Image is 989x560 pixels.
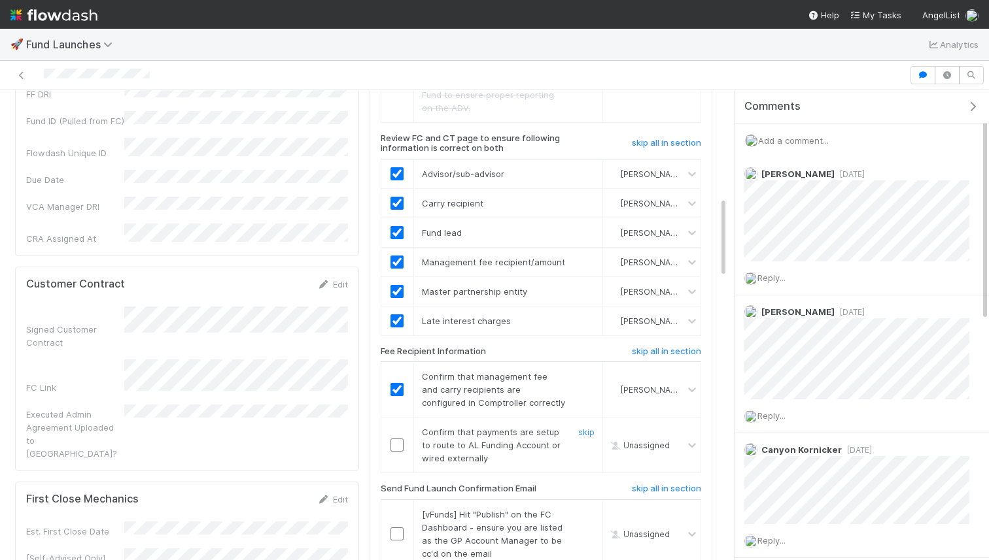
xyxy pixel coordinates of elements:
[745,134,758,147] img: avatar_d2b43477-63dc-4e62-be5b-6fdd450c05a1.png
[744,100,801,113] span: Comments
[26,114,124,127] div: Fund ID (Pulled from FC)
[842,445,872,455] span: [DATE]
[632,138,701,148] h6: skip all in section
[608,384,619,395] img: avatar_d2b43477-63dc-4e62-be5b-6fdd450c05a1.png
[632,346,701,362] a: skip all in section
[621,228,685,238] span: [PERSON_NAME]
[744,410,757,423] img: avatar_d2b43477-63dc-4e62-be5b-6fdd450c05a1.png
[965,9,979,22] img: avatar_d2b43477-63dc-4e62-be5b-6fdd450c05a1.png
[632,484,701,494] h6: skip all in section
[608,198,619,208] img: avatar_d2b43477-63dc-4e62-be5b-6fdd450c05a1.png
[26,323,124,349] div: Signed Customer Contract
[835,169,865,179] span: [DATE]
[850,8,901,22] a: My Tasks
[632,346,701,357] h6: skip all in section
[744,272,757,285] img: avatar_d2b43477-63dc-4e62-be5b-6fdd450c05a1.png
[621,316,685,326] span: [PERSON_NAME]
[381,484,536,494] h6: Send Fund Launch Confirmation Email
[835,307,865,317] span: [DATE]
[422,169,504,179] span: Advisor/sub-advisor
[26,232,124,245] div: CRA Assigned At
[26,200,124,213] div: VCA Manager DRI
[744,443,757,456] img: avatar_d1f4bd1b-0b26-4d9b-b8ad-69b413583d95.png
[632,484,701,499] a: skip all in section
[608,169,619,179] img: avatar_d2b43477-63dc-4e62-be5b-6fdd450c05a1.png
[317,494,348,504] a: Edit
[608,286,619,297] img: avatar_d2b43477-63dc-4e62-be5b-6fdd450c05a1.png
[621,169,685,179] span: [PERSON_NAME]
[608,529,670,539] span: Unassigned
[26,38,119,51] span: Fund Launches
[10,39,24,50] span: 🚀
[26,146,124,159] div: Flowdash Unique ID
[608,257,619,267] img: avatar_d2b43477-63dc-4e62-be5b-6fdd450c05a1.png
[850,10,901,20] span: My Tasks
[621,199,685,208] span: [PERSON_NAME]
[422,257,565,267] span: Management fee recipient/amount
[381,133,588,154] h6: Review FC and CT page to ensure following information is correct on both
[26,525,124,538] div: Est. First Close Date
[744,535,757,548] img: avatar_d2b43477-63dc-4e62-be5b-6fdd450c05a1.png
[632,138,701,154] a: skip all in section
[26,381,124,394] div: FC Link
[26,493,139,506] h5: First Close Mechanics
[422,286,527,297] span: Master partnership entity
[621,257,685,267] span: [PERSON_NAME]
[621,385,685,395] span: [PERSON_NAME]
[422,509,563,559] span: [vFunds] Hit "Publish" on the FC Dashboard - ensure you are listed as the GP Account Manager to b...
[381,346,486,357] h6: Fee Recipient Information
[761,169,835,179] span: [PERSON_NAME]
[422,227,462,238] span: Fund lead
[757,272,786,283] span: Reply...
[757,535,786,546] span: Reply...
[608,316,619,326] img: avatar_d2b43477-63dc-4e62-be5b-6fdd450c05a1.png
[761,306,835,317] span: [PERSON_NAME]
[761,444,842,455] span: Canyon Kornicker
[621,287,685,297] span: [PERSON_NAME]
[26,173,124,186] div: Due Date
[608,227,619,238] img: avatar_d2b43477-63dc-4e62-be5b-6fdd450c05a1.png
[608,440,670,450] span: Unassigned
[422,371,565,408] span: Confirm that management fee and carry recipients are configured in Comptroller correctly
[422,198,483,208] span: Carry recipient
[10,4,97,26] img: logo-inverted-e16ddd16eac7371096b0.svg
[26,278,125,291] h5: Customer Contract
[422,427,561,463] span: Confirm that payments are setup to route to AL Funding Account or wired externally
[317,279,348,289] a: Edit
[758,135,829,146] span: Add a comment...
[26,408,124,460] div: Executed Admin Agreement Uploaded to [GEOGRAPHIC_DATA]?
[26,88,124,101] div: FF DRI
[922,10,960,20] span: AngelList
[422,37,555,113] span: If this fund is a Secondaries and non-venture qualifying fund, Private Fund Type on CT should be ...
[744,167,757,180] img: avatar_d2b43477-63dc-4e62-be5b-6fdd450c05a1.png
[578,427,595,437] a: skip
[808,8,839,22] div: Help
[422,316,511,326] span: Late interest charges
[757,410,786,421] span: Reply...
[744,305,757,318] img: avatar_768cd48b-9260-4103-b3ef-328172ae0546.png
[927,37,979,52] a: Analytics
